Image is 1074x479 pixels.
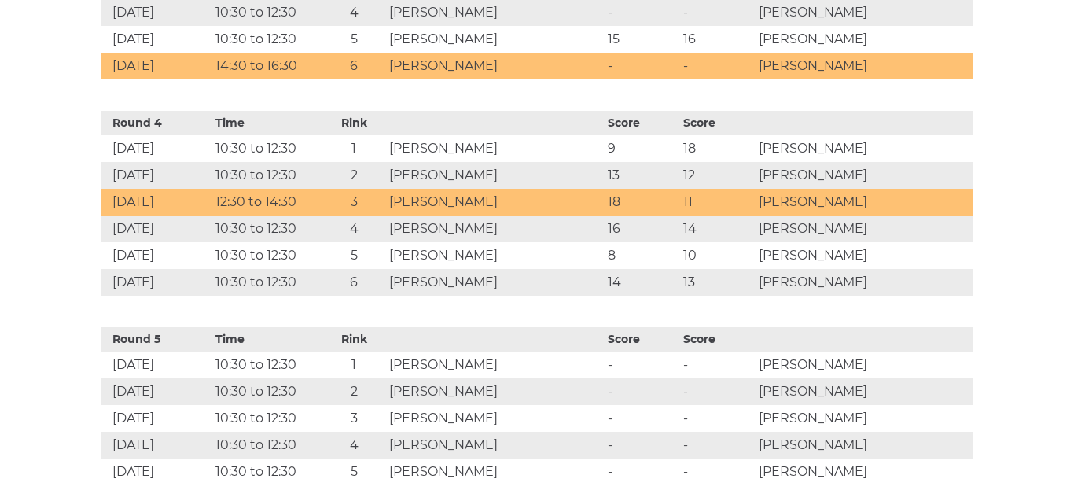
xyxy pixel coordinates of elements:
th: Rink [322,111,386,135]
td: 10:30 to 12:30 [211,352,322,378]
td: [PERSON_NAME] [385,352,604,378]
td: 18 [604,189,679,216]
td: - [604,378,679,405]
td: [DATE] [101,405,211,432]
td: 2 [322,162,386,189]
td: [DATE] [101,432,211,459]
td: 2 [322,378,386,405]
td: [PERSON_NAME] [755,162,973,189]
td: 13 [679,269,755,296]
td: [DATE] [101,216,211,242]
td: 16 [679,26,755,53]
td: 1 [322,352,386,378]
td: [PERSON_NAME] [755,26,973,53]
td: [DATE] [101,135,211,162]
td: [PERSON_NAME] [385,378,604,405]
td: - [679,352,755,378]
td: 10:30 to 12:30 [211,216,322,242]
td: 9 [604,135,679,162]
td: 18 [679,135,755,162]
td: 3 [322,405,386,432]
th: Score [604,327,679,352]
td: [PERSON_NAME] [385,405,604,432]
td: 6 [322,53,386,79]
td: 15 [604,26,679,53]
td: [DATE] [101,162,211,189]
td: - [604,352,679,378]
td: 10:30 to 12:30 [211,432,322,459]
td: [PERSON_NAME] [385,189,604,216]
td: - [604,405,679,432]
th: Round 4 [101,111,211,135]
td: - [679,378,755,405]
td: [PERSON_NAME] [755,53,973,79]
td: 14 [604,269,679,296]
td: 10:30 to 12:30 [211,378,322,405]
td: 14:30 to 16:30 [211,53,322,79]
td: [DATE] [101,53,211,79]
td: 11 [679,189,755,216]
td: [DATE] [101,189,211,216]
td: 10:30 to 12:30 [211,242,322,269]
th: Time [211,327,322,352]
td: 10 [679,242,755,269]
td: 3 [322,189,386,216]
td: 12 [679,162,755,189]
td: - [679,53,755,79]
td: 10:30 to 12:30 [211,405,322,432]
td: 10:30 to 12:30 [211,135,322,162]
td: 8 [604,242,679,269]
td: [DATE] [101,26,211,53]
th: Score [679,111,755,135]
td: 5 [322,26,386,53]
td: - [604,53,679,79]
td: 10:30 to 12:30 [211,269,322,296]
th: Score [604,111,679,135]
td: 10:30 to 12:30 [211,26,322,53]
td: [PERSON_NAME] [385,269,604,296]
td: [PERSON_NAME] [385,162,604,189]
td: 4 [322,216,386,242]
td: [PERSON_NAME] [755,135,973,162]
td: 13 [604,162,679,189]
td: [DATE] [101,242,211,269]
td: [PERSON_NAME] [385,26,604,53]
td: - [679,432,755,459]
th: Rink [322,327,386,352]
th: Round 5 [101,327,211,352]
td: [PERSON_NAME] [755,432,973,459]
td: 6 [322,269,386,296]
td: [DATE] [101,269,211,296]
td: [PERSON_NAME] [385,432,604,459]
td: 1 [322,135,386,162]
td: 10:30 to 12:30 [211,162,322,189]
td: [PERSON_NAME] [755,216,973,242]
td: [PERSON_NAME] [755,352,973,378]
td: [PERSON_NAME] [385,53,604,79]
td: 4 [322,432,386,459]
td: - [604,432,679,459]
td: [PERSON_NAME] [755,242,973,269]
td: [DATE] [101,352,211,378]
td: [PERSON_NAME] [755,269,973,296]
th: Score [679,327,755,352]
td: [PERSON_NAME] [385,135,604,162]
td: [PERSON_NAME] [385,242,604,269]
td: - [679,405,755,432]
td: [PERSON_NAME] [755,189,973,216]
td: [DATE] [101,378,211,405]
td: 12:30 to 14:30 [211,189,322,216]
td: 16 [604,216,679,242]
td: [PERSON_NAME] [385,216,604,242]
td: [PERSON_NAME] [755,378,973,405]
th: Time [211,111,322,135]
td: 14 [679,216,755,242]
td: [PERSON_NAME] [755,405,973,432]
td: 5 [322,242,386,269]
